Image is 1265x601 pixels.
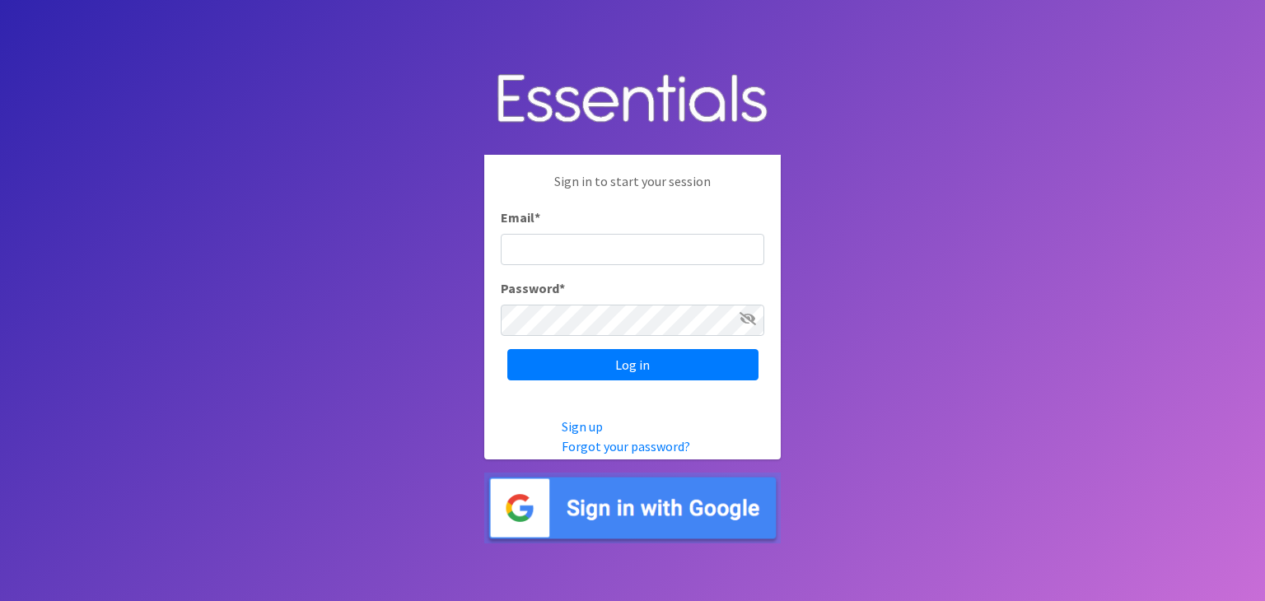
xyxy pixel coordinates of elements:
img: Sign in with Google [484,473,781,544]
abbr: required [534,209,540,226]
label: Email [501,207,540,227]
label: Password [501,278,565,298]
input: Log in [507,349,759,380]
p: Sign in to start your session [501,171,764,207]
abbr: required [559,280,565,296]
a: Sign up [562,418,603,435]
img: Human Essentials [484,58,781,142]
a: Forgot your password? [562,438,690,454]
